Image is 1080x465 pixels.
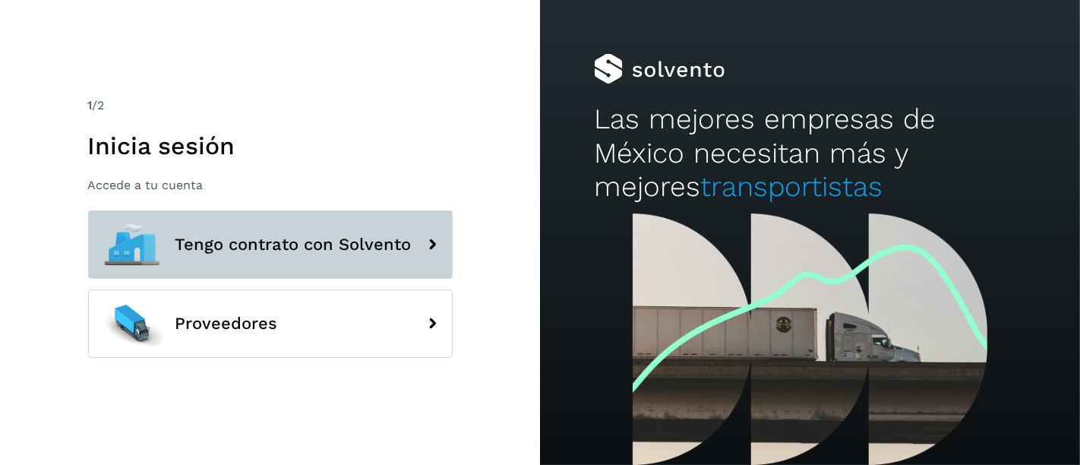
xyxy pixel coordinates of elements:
[175,236,412,254] span: Tengo contrato con Solvento
[88,210,453,279] button: Tengo contrato con Solvento
[88,98,93,112] span: 1
[88,131,453,160] h1: Inicia sesión
[88,178,453,192] p: Accede a tu cuenta
[700,170,883,203] span: transportistas
[88,289,453,358] button: Proveedores
[88,96,453,115] div: /2
[594,103,1026,204] h2: Las mejores empresas de México necesitan más y mejores
[175,315,278,333] span: Proveedores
